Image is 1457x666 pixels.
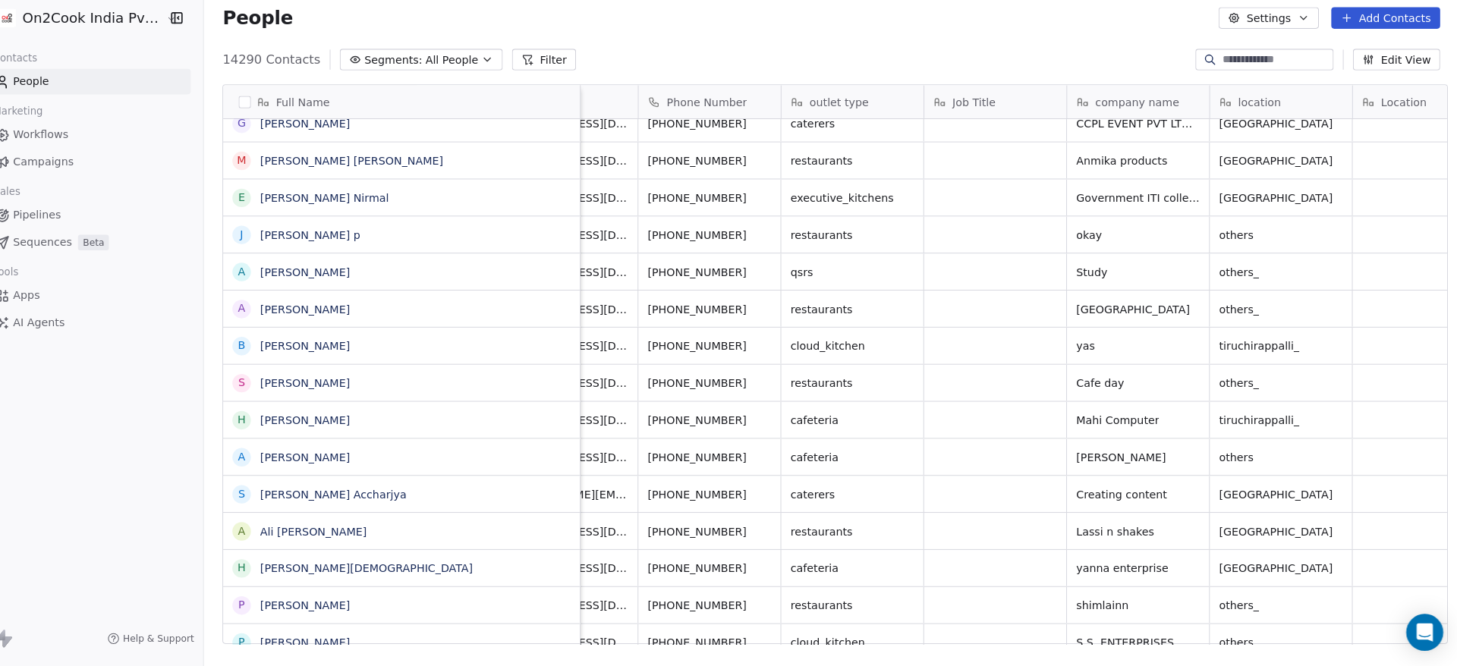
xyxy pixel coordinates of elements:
span: Workflows [36,136,91,152]
div: Full Name [243,95,593,127]
span: All People [442,62,493,78]
span: others_ [1222,380,1261,395]
span: People [242,17,311,40]
span: Mahi Computer [1081,416,1163,432]
a: [PERSON_NAME] [279,272,367,284]
a: SequencesBeta [12,237,211,262]
div: j [260,234,263,250]
span: tiruchirappalli_ [1222,344,1301,359]
span: [GEOGRAPHIC_DATA] [1222,526,1333,541]
span: restaurants [801,234,861,250]
span: caterers [801,125,845,140]
span: On2Cook India Pvt. Ltd. [46,19,183,39]
span: Anmika products [1081,162,1171,177]
span: [PHONE_NUMBER] [660,234,757,250]
span: outlet type [819,104,877,119]
span: cafeteria [801,453,848,468]
span: Sales [11,188,50,211]
div: outlet type [791,95,931,127]
span: Cafe day [1081,380,1128,395]
button: Settings [1221,18,1319,39]
span: [PHONE_NUMBER] [660,307,757,322]
span: [GEOGRAPHIC_DATA] [1222,562,1333,577]
a: Campaigns [12,158,211,183]
span: others [1222,234,1256,250]
span: [PHONE_NUMBER] [660,598,757,614]
a: [PERSON_NAME] [279,345,367,357]
div: G [257,124,266,140]
span: Job Title [959,104,1002,119]
div: location [1213,95,1352,127]
span: others_ [1222,271,1261,286]
span: caterers [801,489,845,504]
div: E [258,197,265,213]
span: restaurants [801,307,861,322]
span: CCPL EVENT PVT LTD VENTURE OF CCPL HOSPITALITY GROUP [1081,125,1203,140]
a: [PERSON_NAME] Accharjya [279,491,423,503]
span: Help & Support [144,633,214,645]
div: grid [243,128,594,645]
span: cloud_kitchen [801,635,873,650]
div: H [257,416,266,432]
span: Government ITI college. [GEOGRAPHIC_DATA] [1081,198,1203,213]
span: others [1222,635,1256,650]
span: Beta [100,242,131,257]
span: location [1240,104,1282,119]
span: cafeteria [801,416,848,432]
span: restaurants [801,598,861,614]
div: A [258,525,266,541]
a: [PERSON_NAME] [279,382,367,394]
span: Apps [36,294,63,309]
span: okay [1081,234,1106,250]
span: 14290 Contacts [242,61,338,79]
span: Pipelines [36,215,83,231]
span: AI Agents [36,320,87,336]
span: [PERSON_NAME] [1081,453,1169,468]
span: shimlainn [1081,598,1133,614]
span: Lassi n shakes [1081,526,1158,541]
span: others_ [1222,598,1261,614]
img: on2cook%20logo-04%20copy.jpg [21,20,39,38]
span: Full Name [294,104,348,119]
span: Tools [11,267,48,290]
span: [PHONE_NUMBER] [660,489,757,504]
a: [PERSON_NAME] p [279,236,378,248]
div: company name [1072,95,1212,127]
span: yas [1081,344,1100,359]
span: executive_kitchens [801,198,902,213]
span: others [1222,453,1256,468]
div: B [258,343,266,359]
span: [PHONE_NUMBER] [660,526,757,541]
span: Segments: [382,62,439,78]
button: Add Contacts [1332,18,1439,39]
span: restaurants [801,162,861,177]
a: AI Agents [12,316,211,341]
a: [PERSON_NAME] [279,636,367,649]
span: [PHONE_NUMBER] [660,198,757,213]
span: Contacts [10,57,67,80]
div: Phone Number [651,95,791,127]
div: H [257,561,266,577]
span: cafeteria [801,562,848,577]
div: S [258,489,265,504]
div: Open Intercom Messenger [1405,614,1442,651]
span: tiruchirappalli_ [1222,416,1301,432]
span: cloud_kitchen [801,344,873,359]
span: restaurants [801,380,861,395]
div: M [256,161,266,177]
span: Study [1081,271,1112,286]
div: Job Title [932,95,1072,127]
a: [PERSON_NAME] [PERSON_NAME] [279,163,459,175]
a: People [12,79,211,104]
div: A [258,306,266,322]
div: A [258,270,266,286]
span: [GEOGRAPHIC_DATA] [1222,489,1333,504]
button: Edit View [1353,59,1439,80]
button: On2Cook India Pvt. Ltd. [18,16,177,42]
span: [PHONE_NUMBER] [660,344,757,359]
span: [PHONE_NUMBER] [660,162,757,177]
a: [PERSON_NAME] [279,127,367,139]
div: P [258,634,264,650]
span: S.S. ENTERPRISES [1081,635,1178,650]
span: qsrs [801,271,823,286]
